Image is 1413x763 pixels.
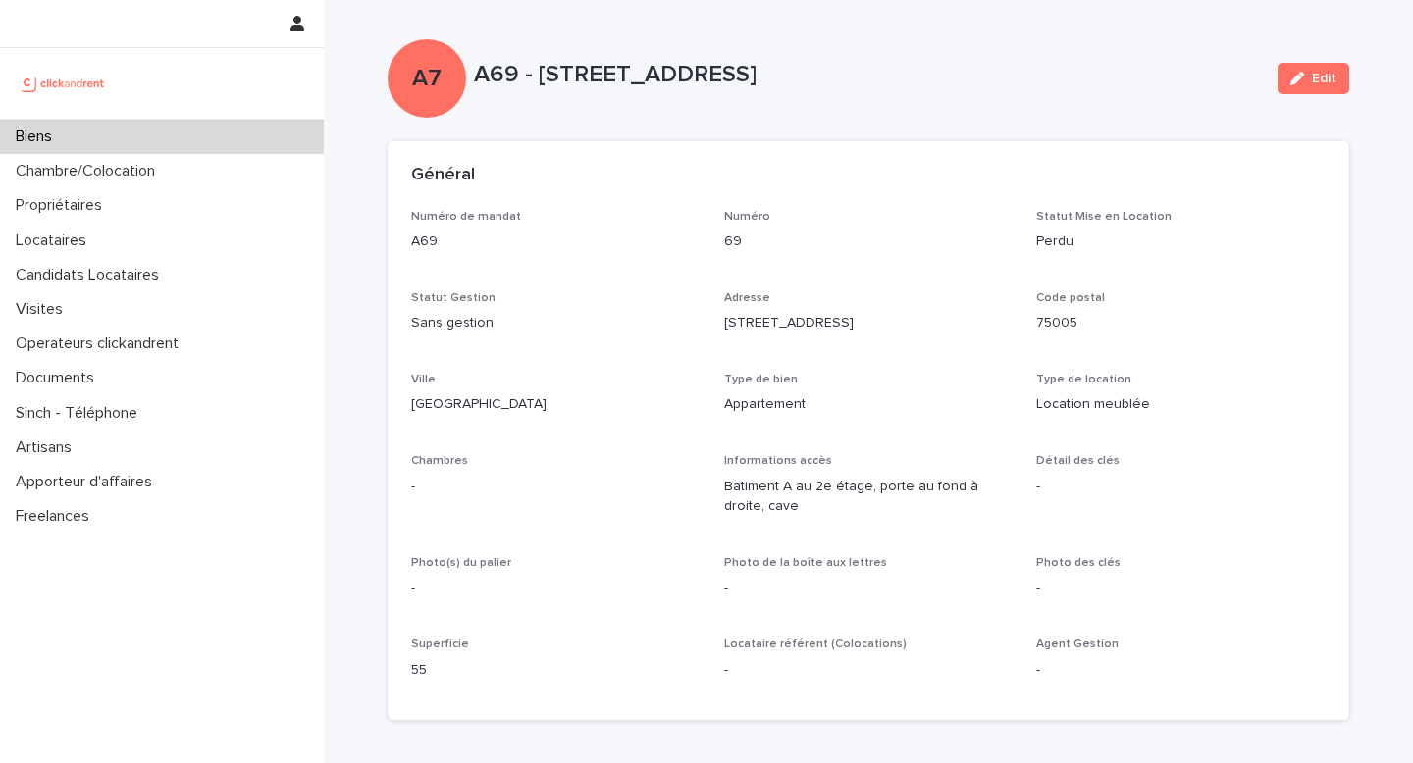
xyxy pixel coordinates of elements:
p: Candidats Locataires [8,266,175,284]
p: Perdu [1036,231,1326,252]
p: - [1036,477,1326,497]
p: Freelances [8,507,105,526]
span: Statut Gestion [411,292,496,304]
p: [GEOGRAPHIC_DATA] [411,394,701,415]
p: Artisans [8,438,87,457]
p: 69 [724,231,1014,252]
p: - [411,579,701,599]
span: Superficie [411,638,469,650]
span: Numéro [724,211,770,223]
p: Sans gestion [411,313,701,333]
span: Informations accès [724,455,832,467]
span: Type de location [1036,374,1131,385]
span: Détail des clés [1036,455,1120,467]
span: Agent Gestion [1036,638,1119,650]
button: Edit [1278,63,1349,94]
span: Photo des clés [1036,557,1121,569]
p: Propriétaires [8,196,118,215]
p: Biens [8,127,68,146]
p: - [1036,660,1326,681]
span: Ville [411,374,436,385]
span: Chambres [411,455,468,467]
p: Operateurs clickandrent [8,334,194,353]
p: Appartement [724,394,1014,415]
p: - [724,660,1014,681]
p: - [724,579,1014,599]
img: UCB0brd3T0yccxBKYDjQ [16,64,111,103]
span: Type de bien [724,374,798,385]
span: Numéro de mandat [411,211,521,223]
p: A69 [411,231,701,252]
p: Sinch - Téléphone [8,404,153,423]
span: Statut Mise en Location [1036,211,1172,223]
span: Photo(s) du palier [411,557,511,569]
p: Documents [8,369,110,387]
p: Batiment A au 2e étage, porte au fond à droite, cave [724,477,1014,518]
span: Code postal [1036,292,1105,304]
span: Locataire référent (Colocations) [724,638,907,650]
p: 75005 [1036,313,1326,333]
p: - [411,477,701,497]
p: Visites [8,300,78,319]
p: Apporteur d'affaires [8,473,168,491]
p: Location meublée [1036,394,1326,415]
span: Edit [1312,72,1336,85]
h2: Général [411,165,475,186]
p: Locataires [8,231,102,250]
p: Chambre/Colocation [8,162,171,180]
span: Photo de la boîte aux lettres [724,557,887,569]
p: A69 - [STREET_ADDRESS] [474,61,1262,89]
span: Adresse [724,292,770,304]
p: 55 [411,660,701,681]
p: - [1036,579,1326,599]
p: [STREET_ADDRESS] [724,313,1014,333]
